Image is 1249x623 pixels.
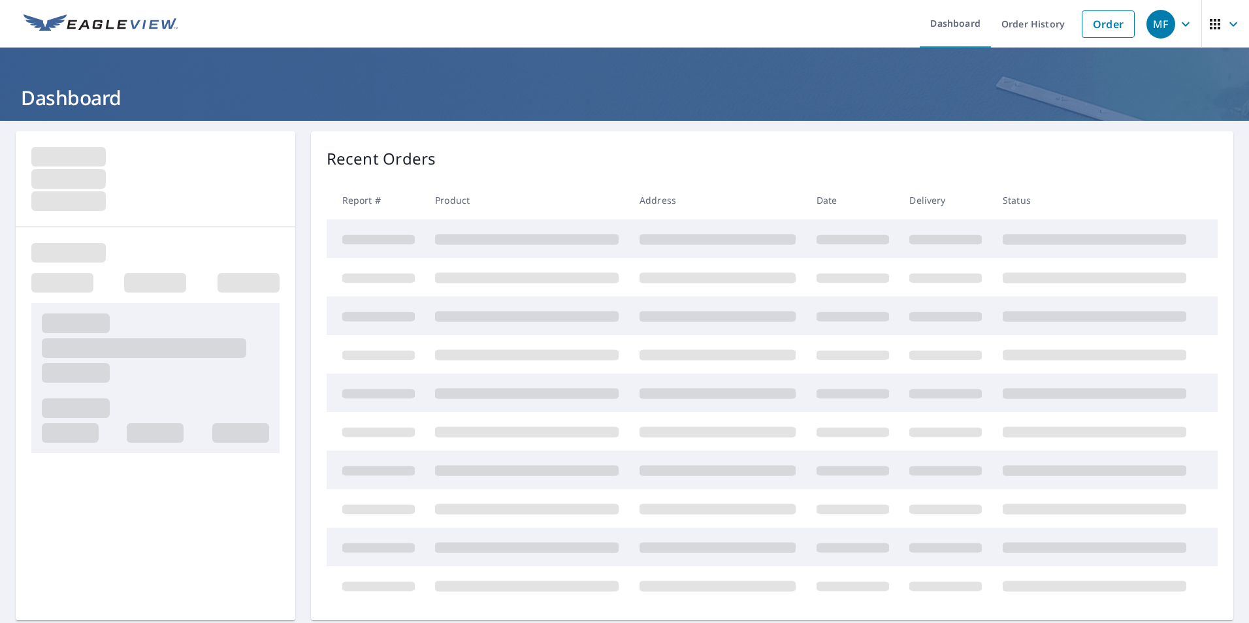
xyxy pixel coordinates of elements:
th: Date [806,181,900,219]
th: Product [425,181,629,219]
div: MF [1146,10,1175,39]
th: Report # [327,181,425,219]
th: Delivery [899,181,992,219]
h1: Dashboard [16,84,1233,111]
img: EV Logo [24,14,178,34]
p: Recent Orders [327,147,436,170]
th: Status [992,181,1197,219]
a: Order [1082,10,1135,38]
th: Address [629,181,806,219]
